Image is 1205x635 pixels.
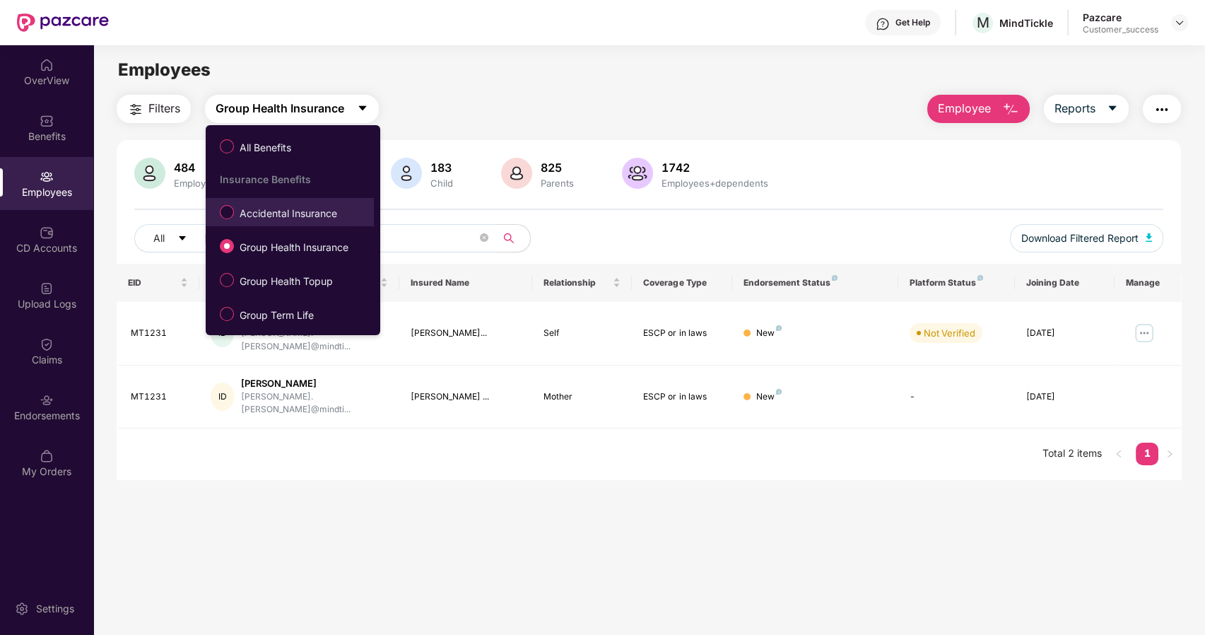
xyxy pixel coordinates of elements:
img: svg+xml;base64,PHN2ZyB4bWxucz0iaHR0cDovL3d3dy53My5vcmcvMjAwMC9zdmciIHhtbG5zOnhsaW5rPSJodHRwOi8vd3... [1146,233,1153,242]
button: Employee [927,95,1030,123]
th: Relationship [532,264,632,302]
li: Previous Page [1107,443,1130,465]
span: search [495,233,523,244]
div: [PERSON_NAME] [241,377,388,390]
button: search [495,224,531,252]
div: Endorsement Status [743,277,887,289]
div: Customer_success [1083,24,1158,35]
div: ESCP or in laws [643,390,720,404]
button: Filters [117,95,191,123]
div: [PERSON_NAME].[PERSON_NAME]@mindti... [241,390,388,417]
div: New [756,327,782,340]
img: svg+xml;base64,PHN2ZyB4bWxucz0iaHR0cDovL3d3dy53My5vcmcvMjAwMC9zdmciIHdpZHRoPSI4IiBoZWlnaHQ9IjgiIH... [977,275,983,281]
button: left [1107,443,1130,465]
span: left [1115,450,1123,458]
img: svg+xml;base64,PHN2ZyBpZD0iVXBsb2FkX0xvZ3MiIGRhdGEtbmFtZT0iVXBsb2FkIExvZ3MiIHhtbG5zPSJodHRwOi8vd3... [40,281,54,296]
span: caret-down [357,103,368,115]
img: svg+xml;base64,PHN2ZyB4bWxucz0iaHR0cDovL3d3dy53My5vcmcvMjAwMC9zdmciIHdpZHRoPSI4IiBoZWlnaHQ9IjgiIH... [832,275,837,281]
div: ID [211,383,233,411]
span: Group Health Insurance [234,240,354,255]
div: [DATE] [1026,390,1103,404]
th: Employee Name [199,264,399,302]
img: svg+xml;base64,PHN2ZyB4bWxucz0iaHR0cDovL3d3dy53My5vcmcvMjAwMC9zdmciIHhtbG5zOnhsaW5rPSJodHRwOi8vd3... [501,158,532,189]
div: Settings [32,602,78,616]
img: svg+xml;base64,PHN2ZyB4bWxucz0iaHR0cDovL3d3dy53My5vcmcvMjAwMC9zdmciIHdpZHRoPSI4IiBoZWlnaHQ9IjgiIH... [776,325,782,331]
span: Group Health Insurance [216,100,344,117]
div: 484 [171,161,225,175]
th: Coverage Type [632,264,731,302]
img: svg+xml;base64,PHN2ZyB4bWxucz0iaHR0cDovL3d3dy53My5vcmcvMjAwMC9zdmciIHdpZHRoPSIyNCIgaGVpZ2h0PSIyNC... [127,101,144,118]
img: svg+xml;base64,PHN2ZyB4bWxucz0iaHR0cDovL3d3dy53My5vcmcvMjAwMC9zdmciIHhtbG5zOnhsaW5rPSJodHRwOi8vd3... [391,158,422,189]
button: Reportscaret-down [1044,95,1129,123]
span: Relationship [543,277,610,289]
button: Download Filtered Report [1010,224,1164,252]
div: 183 [428,161,456,175]
span: Employees [118,59,211,80]
div: MT1231 [131,390,189,404]
div: 825 [538,161,577,175]
div: Self [543,327,621,340]
img: svg+xml;base64,PHN2ZyB4bWxucz0iaHR0cDovL3d3dy53My5vcmcvMjAwMC9zdmciIHhtbG5zOnhsaW5rPSJodHRwOi8vd3... [622,158,653,189]
img: svg+xml;base64,PHN2ZyBpZD0iQ2xhaW0iIHhtbG5zPSJodHRwOi8vd3d3LnczLm9yZy8yMDAwL3N2ZyIgd2lkdGg9IjIwIi... [40,337,54,351]
div: [PERSON_NAME].[PERSON_NAME]@mindti... [241,327,388,354]
div: 1742 [659,161,771,175]
img: manageButton [1133,322,1156,344]
li: Total 2 items [1042,443,1102,465]
span: All Benefits [234,140,297,156]
span: M [977,14,989,31]
img: svg+xml;base64,PHN2ZyB4bWxucz0iaHR0cDovL3d3dy53My5vcmcvMjAwMC9zdmciIHhtbG5zOnhsaW5rPSJodHRwOi8vd3... [1002,101,1019,118]
th: Joining Date [1015,264,1115,302]
span: close-circle [480,232,488,245]
img: svg+xml;base64,PHN2ZyB4bWxucz0iaHR0cDovL3d3dy53My5vcmcvMjAwMC9zdmciIHdpZHRoPSIyNCIgaGVpZ2h0PSIyNC... [1153,101,1170,118]
div: Platform Status [910,277,1004,289]
span: Employee [938,100,991,117]
div: Not Verified [924,326,975,340]
div: ESCP or in laws [643,327,720,340]
div: Pazcare [1083,11,1158,24]
div: Insurance Benefits [220,173,374,185]
div: Get Help [895,17,930,28]
div: Employees+dependents [659,177,771,189]
img: svg+xml;base64,PHN2ZyBpZD0iQmVuZWZpdHMiIHhtbG5zPSJodHRwOi8vd3d3LnczLm9yZy8yMDAwL3N2ZyIgd2lkdGg9Ij... [40,114,54,128]
span: Accidental Insurance [234,206,343,221]
img: svg+xml;base64,PHN2ZyB4bWxucz0iaHR0cDovL3d3dy53My5vcmcvMjAwMC9zdmciIHhtbG5zOnhsaW5rPSJodHRwOi8vd3... [134,158,165,189]
span: Group Term Life [234,308,319,323]
span: Download Filtered Report [1021,231,1139,246]
div: MT1231 [131,327,189,340]
button: Group Health Insurancecaret-down [205,95,379,123]
li: Next Page [1158,443,1181,465]
img: New Pazcare Logo [17,13,109,32]
th: Manage [1115,264,1181,302]
span: close-circle [480,233,488,242]
img: svg+xml;base64,PHN2ZyBpZD0iTXlfT3JkZXJzIiBkYXRhLW5hbWU9Ik15IE9yZGVycyIgeG1sbnM9Imh0dHA6Ly93d3cudz... [40,449,54,463]
div: Parents [538,177,577,189]
span: right [1165,450,1174,458]
button: Allcaret-down [134,224,221,252]
th: Insured Name [399,264,532,302]
span: Reports [1054,100,1095,117]
span: Group Health Topup [234,274,339,289]
a: 1 [1136,443,1158,464]
img: svg+xml;base64,PHN2ZyB4bWxucz0iaHR0cDovL3d3dy53My5vcmcvMjAwMC9zdmciIHdpZHRoPSI4IiBoZWlnaHQ9IjgiIH... [776,389,782,395]
div: Employees [171,177,225,189]
div: [PERSON_NAME] ... [411,390,521,404]
img: svg+xml;base64,PHN2ZyBpZD0iSGVscC0zMngzMiIgeG1sbnM9Imh0dHA6Ly93d3cudzMub3JnLzIwMDAvc3ZnIiB3aWR0aD... [876,17,890,31]
button: right [1158,443,1181,465]
img: svg+xml;base64,PHN2ZyBpZD0iRW5kb3JzZW1lbnRzIiB4bWxucz0iaHR0cDovL3d3dy53My5vcmcvMjAwMC9zdmciIHdpZH... [40,393,54,407]
span: Filters [148,100,180,117]
span: caret-down [177,233,187,245]
th: EID [117,264,200,302]
td: - [898,366,1015,429]
div: [DATE] [1026,327,1103,340]
span: caret-down [1107,103,1118,115]
img: svg+xml;base64,PHN2ZyBpZD0iQ0RfQWNjb3VudHMiIGRhdGEtbmFtZT0iQ0QgQWNjb3VudHMiIHhtbG5zPSJodHRwOi8vd3... [40,226,54,240]
img: svg+xml;base64,PHN2ZyBpZD0iU2V0dGluZy0yMHgyMCIgeG1sbnM9Imh0dHA6Ly93d3cudzMub3JnLzIwMDAvc3ZnIiB3aW... [15,602,29,616]
span: All [153,231,165,246]
li: 1 [1136,443,1158,465]
div: Mother [543,390,621,404]
img: svg+xml;base64,PHN2ZyBpZD0iRHJvcGRvd24tMzJ4MzIiIHhtbG5zPSJodHRwOi8vd3d3LnczLm9yZy8yMDAwL3N2ZyIgd2... [1174,17,1185,28]
div: MindTickle [999,16,1053,30]
img: svg+xml;base64,PHN2ZyBpZD0iRW1wbG95ZWVzIiB4bWxucz0iaHR0cDovL3d3dy53My5vcmcvMjAwMC9zdmciIHdpZHRoPS... [40,170,54,184]
div: New [756,390,782,404]
div: Child [428,177,456,189]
